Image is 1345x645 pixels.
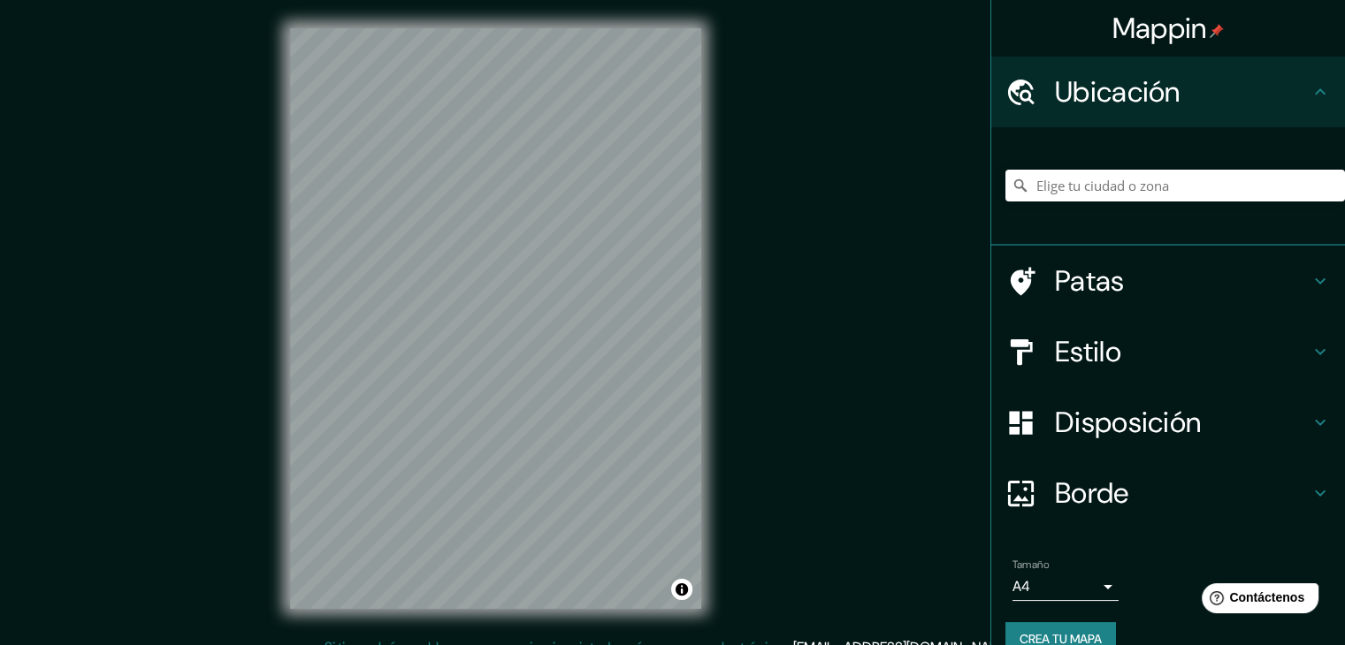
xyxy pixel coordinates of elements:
button: Activar o desactivar atribución [671,579,692,600]
div: Ubicación [991,57,1345,127]
input: Elige tu ciudad o zona [1005,170,1345,201]
font: Patas [1055,262,1125,300]
img: pin-icon.png [1210,24,1224,38]
font: Mappin [1112,10,1207,47]
font: Estilo [1055,333,1121,370]
div: Estilo [991,316,1345,387]
div: Disposición [991,387,1345,458]
font: Borde [1055,474,1129,512]
iframe: Lanzador de widgets de ayuda [1188,576,1326,626]
font: Disposición [1055,404,1201,441]
div: A4 [1013,573,1119,601]
canvas: Mapa [290,28,701,609]
font: Tamaño [1013,558,1049,572]
font: Ubicación [1055,73,1181,110]
div: Patas [991,246,1345,316]
font: A4 [1013,577,1030,596]
div: Borde [991,458,1345,528]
